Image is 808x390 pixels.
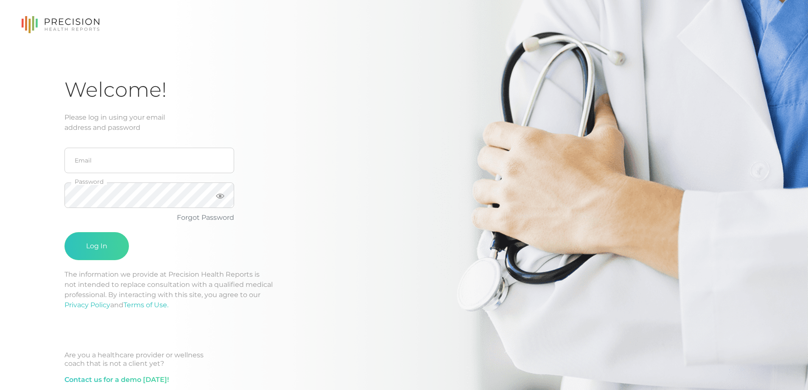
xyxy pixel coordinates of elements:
[177,213,234,222] a: Forgot Password
[64,77,744,102] h1: Welcome!
[64,351,744,368] div: Are you a healthcare provider or wellness coach that is not a client yet?
[64,112,744,133] div: Please log in using your email address and password
[64,232,129,260] button: Log In
[64,301,110,309] a: Privacy Policy
[64,375,169,385] a: Contact us for a demo [DATE]!
[64,148,234,173] input: Email
[123,301,168,309] a: Terms of Use.
[64,269,744,310] p: The information we provide at Precision Health Reports is not intended to replace consultation wi...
